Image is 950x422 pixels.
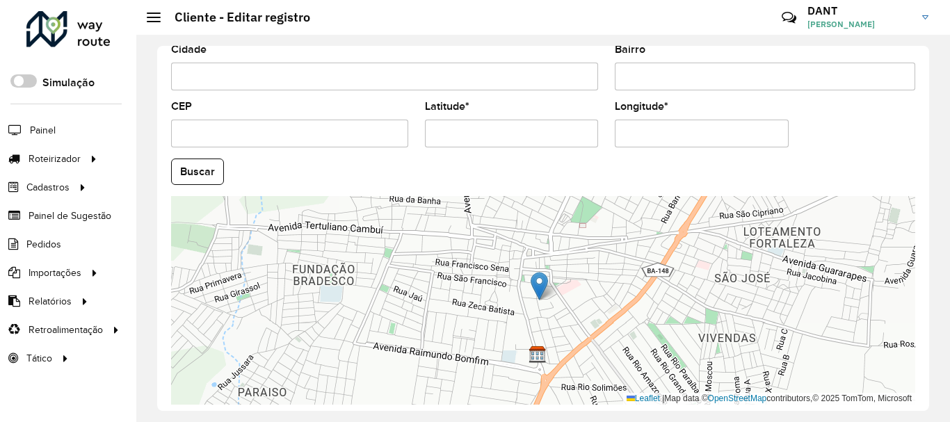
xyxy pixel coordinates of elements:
img: Diskol Irece [529,346,547,364]
button: Buscar [171,159,224,185]
label: Latitude [425,98,469,115]
a: Contato Rápido [774,3,804,33]
img: Marker [531,272,548,300]
span: Tático [26,351,52,366]
span: [PERSON_NAME] [807,18,912,31]
a: OpenStreetMap [708,393,767,403]
span: Importações [29,266,81,280]
a: Leaflet [627,393,660,403]
span: Painel [30,123,56,138]
span: Cadastros [26,180,70,195]
span: Retroalimentação [29,323,103,337]
label: Simulação [42,74,95,91]
label: CEP [171,98,192,115]
h2: Cliente - Editar registro [161,10,310,25]
span: Painel de Sugestão [29,209,111,223]
span: Pedidos [26,237,61,252]
label: Longitude [615,98,668,115]
span: Relatórios [29,294,72,309]
h3: DANT [807,4,912,17]
label: Bairro [615,41,645,58]
span: | [662,393,664,403]
label: Cidade [171,41,207,58]
span: Roteirizador [29,152,81,166]
div: Map data © contributors,© 2025 TomTom, Microsoft [623,393,915,405]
